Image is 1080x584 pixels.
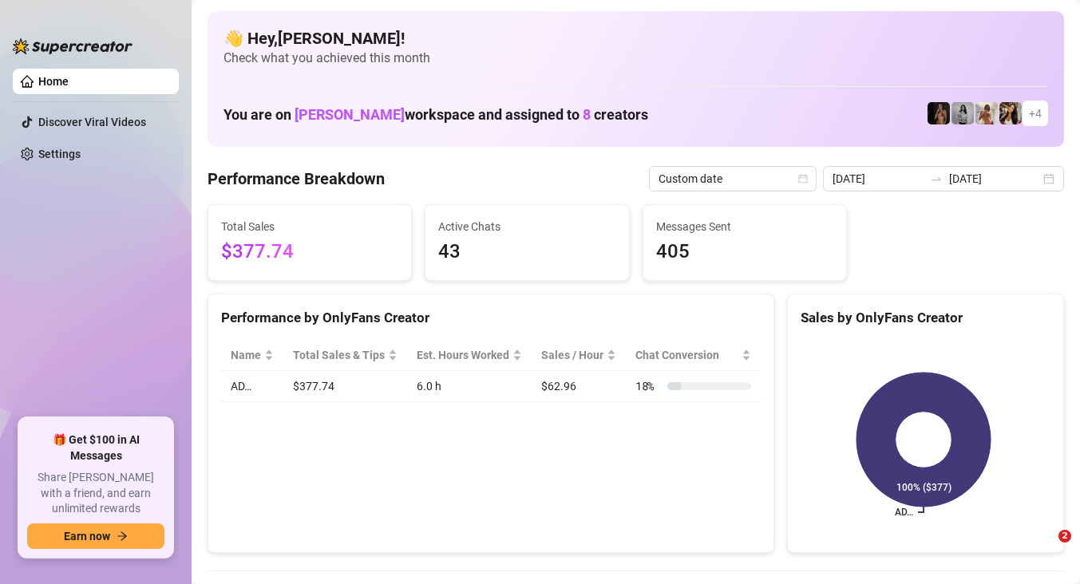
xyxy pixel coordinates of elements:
span: 2 [1058,530,1071,543]
td: 6.0 h [407,371,532,402]
img: D [928,102,950,124]
span: Active Chats [438,218,615,235]
span: 18 % [635,377,661,395]
th: Total Sales & Tips [283,340,407,371]
iframe: Intercom live chat [1026,530,1064,568]
div: Performance by OnlyFans Creator [221,307,761,329]
span: $377.74 [221,237,398,267]
th: Sales / Hour [532,340,626,371]
td: $62.96 [532,371,626,402]
text: AD… [895,507,913,518]
a: Settings [38,148,81,160]
img: AD [999,102,1022,124]
td: $377.74 [283,371,407,402]
div: Sales by OnlyFans Creator [801,307,1050,329]
div: Est. Hours Worked [417,346,509,364]
h4: Performance Breakdown [208,168,385,190]
span: 8 [583,106,591,123]
span: Chat Conversion [635,346,738,364]
h4: 👋 Hey, [PERSON_NAME] ! [224,27,1048,49]
span: Earn now [64,530,110,543]
input: End date [949,170,1040,187]
td: AD… [221,371,283,402]
span: Share [PERSON_NAME] with a friend, and earn unlimited rewards [27,470,164,517]
span: + 4 [1029,105,1042,122]
a: Discover Viral Videos [38,116,146,128]
span: 🎁 Get $100 in AI Messages [27,432,164,464]
span: Messages Sent [656,218,833,235]
span: Sales / Hour [541,346,603,364]
span: Name [231,346,261,364]
span: [PERSON_NAME] [295,106,405,123]
button: Earn nowarrow-right [27,523,164,549]
span: calendar [798,174,808,183]
h1: You are on workspace and assigned to creators [224,106,648,124]
th: Chat Conversion [626,340,761,371]
img: logo-BBDzfeDw.svg [13,38,133,54]
span: arrow-right [117,531,128,542]
span: Total Sales & Tips [293,346,385,364]
span: Check what you achieved this month [224,49,1048,67]
span: 405 [656,237,833,267]
span: to [930,172,943,185]
th: Name [221,340,283,371]
span: Total Sales [221,218,398,235]
input: Start date [833,170,924,187]
img: Green [975,102,998,124]
a: Home [38,75,69,88]
span: swap-right [930,172,943,185]
img: A [951,102,974,124]
span: Custom date [659,167,807,191]
span: 43 [438,237,615,267]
